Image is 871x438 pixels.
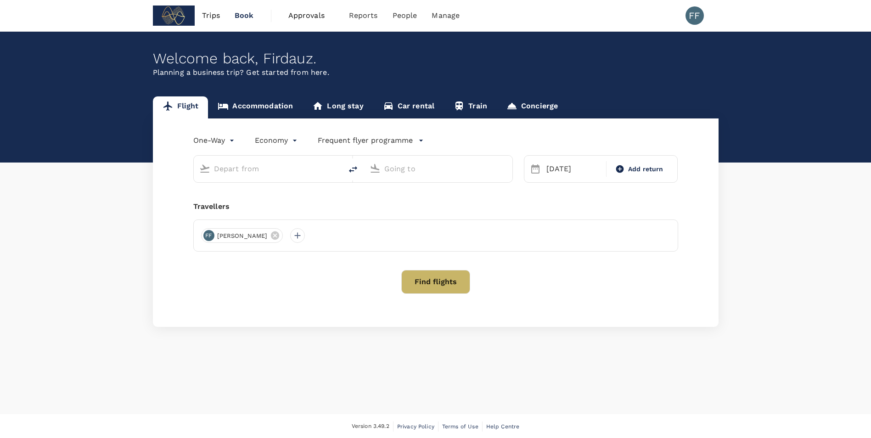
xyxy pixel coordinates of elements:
[153,67,719,78] p: Planning a business trip? Get started from here.
[432,10,460,21] span: Manage
[686,6,704,25] div: FF
[201,228,283,243] div: FF[PERSON_NAME]
[486,421,520,432] a: Help Centre
[349,10,378,21] span: Reports
[153,6,195,26] img: Subdimension Pte Ltd
[393,10,417,21] span: People
[444,96,497,118] a: Train
[442,421,478,432] a: Terms of Use
[202,10,220,21] span: Trips
[373,96,444,118] a: Car rental
[208,96,303,118] a: Accommodation
[497,96,568,118] a: Concierge
[384,162,493,176] input: Going to
[336,168,337,169] button: Open
[543,160,604,178] div: [DATE]
[214,162,323,176] input: Depart from
[442,423,478,430] span: Terms of Use
[628,164,663,174] span: Add return
[153,96,208,118] a: Flight
[212,231,273,241] span: [PERSON_NAME]
[401,270,470,294] button: Find flights
[288,10,334,21] span: Approvals
[342,158,364,180] button: delete
[203,230,214,241] div: FF
[352,422,389,431] span: Version 3.49.2
[318,135,413,146] p: Frequent flyer programme
[397,421,434,432] a: Privacy Policy
[235,10,254,21] span: Book
[318,135,424,146] button: Frequent flyer programme
[255,133,299,148] div: Economy
[303,96,373,118] a: Long stay
[153,50,719,67] div: Welcome back , Firdauz .
[506,168,508,169] button: Open
[486,423,520,430] span: Help Centre
[193,133,236,148] div: One-Way
[397,423,434,430] span: Privacy Policy
[193,201,678,212] div: Travellers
